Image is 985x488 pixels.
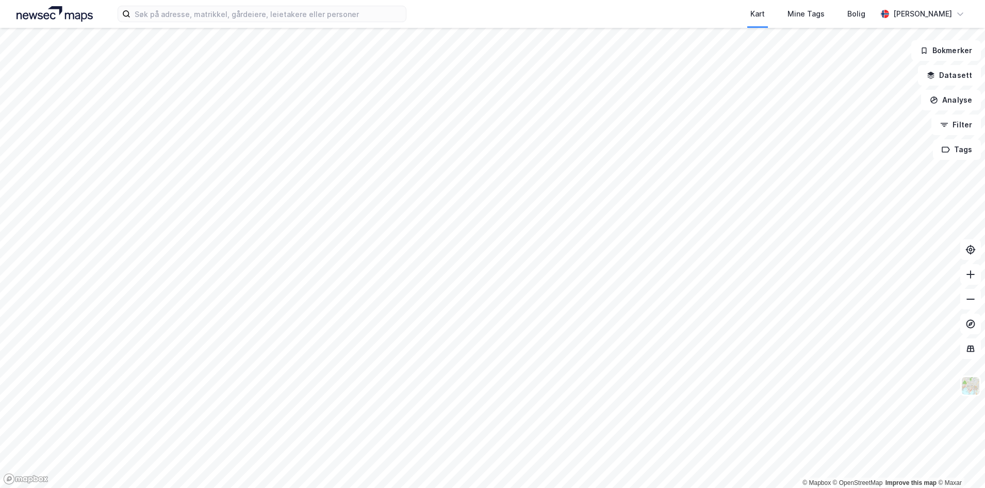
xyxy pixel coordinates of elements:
div: Kart [750,8,765,20]
button: Analyse [921,90,981,110]
div: [PERSON_NAME] [893,8,952,20]
a: OpenStreetMap [833,479,883,486]
button: Filter [931,115,981,135]
img: Z [961,376,980,396]
input: Søk på adresse, matrikkel, gårdeiere, leietakere eller personer [130,6,406,22]
div: Bolig [847,8,865,20]
iframe: Chat Widget [933,438,985,488]
button: Datasett [918,65,981,86]
a: Improve this map [885,479,937,486]
a: Mapbox homepage [3,473,48,485]
a: Mapbox [802,479,831,486]
img: logo.a4113a55bc3d86da70a041830d287a7e.svg [17,6,93,22]
button: Bokmerker [911,40,981,61]
div: Mine Tags [787,8,825,20]
button: Tags [933,139,981,160]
